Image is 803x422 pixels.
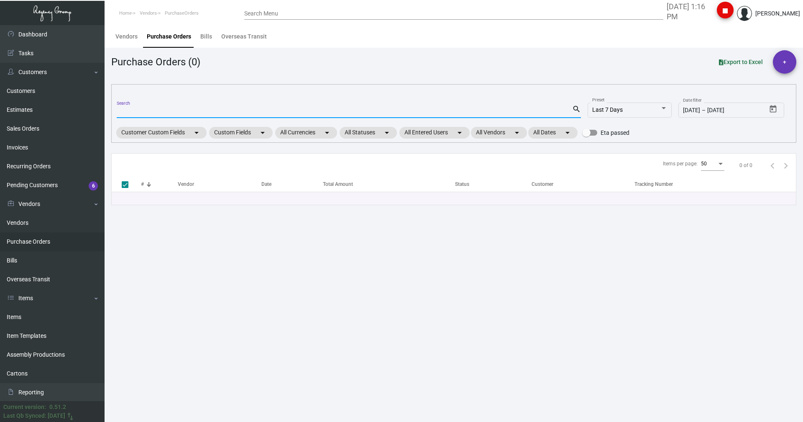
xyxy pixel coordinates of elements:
div: # [141,180,144,188]
div: Status [455,180,532,188]
div: 0 of 0 [739,162,752,169]
span: Home [119,10,132,16]
div: Tracking Number [634,180,796,188]
mat-icon: arrow_drop_down [382,128,392,138]
span: 50 [701,161,707,167]
div: Overseas Transit [221,32,267,41]
span: Eta passed [601,128,629,138]
div: 0.51.2 [49,403,66,412]
div: Date [261,180,323,188]
input: End date [707,107,747,114]
mat-icon: search [572,104,581,114]
div: Last Qb Synced: [DATE] [3,412,65,420]
input: Start date [683,107,700,114]
span: – [702,107,706,114]
span: + [783,50,786,74]
span: Export to Excel [719,59,763,65]
button: Export to Excel [712,54,770,69]
div: Vendor [178,180,261,188]
div: Purchase Orders [147,32,191,41]
div: Status [455,180,469,188]
span: Vendors [140,10,157,16]
div: Customer [532,180,553,188]
div: Items per page: [663,160,698,167]
mat-select: Items per page: [701,161,724,167]
mat-icon: arrow_drop_down [512,128,522,138]
div: Vendors [115,32,138,41]
mat-chip: All Dates [528,127,578,139]
i: stop [720,6,730,16]
div: Total Amount [323,180,353,188]
div: Date [261,180,271,188]
mat-chip: Customer Custom Fields [116,127,207,139]
div: Total Amount [323,180,455,188]
mat-icon: arrow_drop_down [192,128,202,138]
button: Open calendar [767,103,780,116]
mat-icon: arrow_drop_down [258,128,268,138]
mat-chip: All Vendors [471,127,527,139]
div: Purchase Orders (0) [111,54,200,69]
div: Current version: [3,403,46,412]
div: Customer [532,180,634,188]
mat-icon: arrow_drop_down [455,128,465,138]
label: [DATE] 1:16 PM [667,2,711,22]
mat-chip: All Currencies [275,127,337,139]
div: Vendor [178,180,194,188]
span: Last 7 Days [592,106,623,113]
mat-chip: All Entered Users [399,127,470,139]
div: Tracking Number [634,180,673,188]
button: Next page [779,159,793,172]
div: Bills [200,32,212,41]
mat-chip: All Statuses [340,127,397,139]
span: PurchaseOrders [165,10,199,16]
mat-icon: arrow_drop_down [563,128,573,138]
img: admin@bootstrapmaster.com [737,6,752,21]
button: Previous page [766,159,779,172]
mat-icon: arrow_drop_down [322,128,332,138]
div: # [141,180,178,188]
button: + [773,50,796,74]
div: [PERSON_NAME] [755,9,800,18]
mat-chip: Custom Fields [209,127,273,139]
button: stop [717,2,734,18]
